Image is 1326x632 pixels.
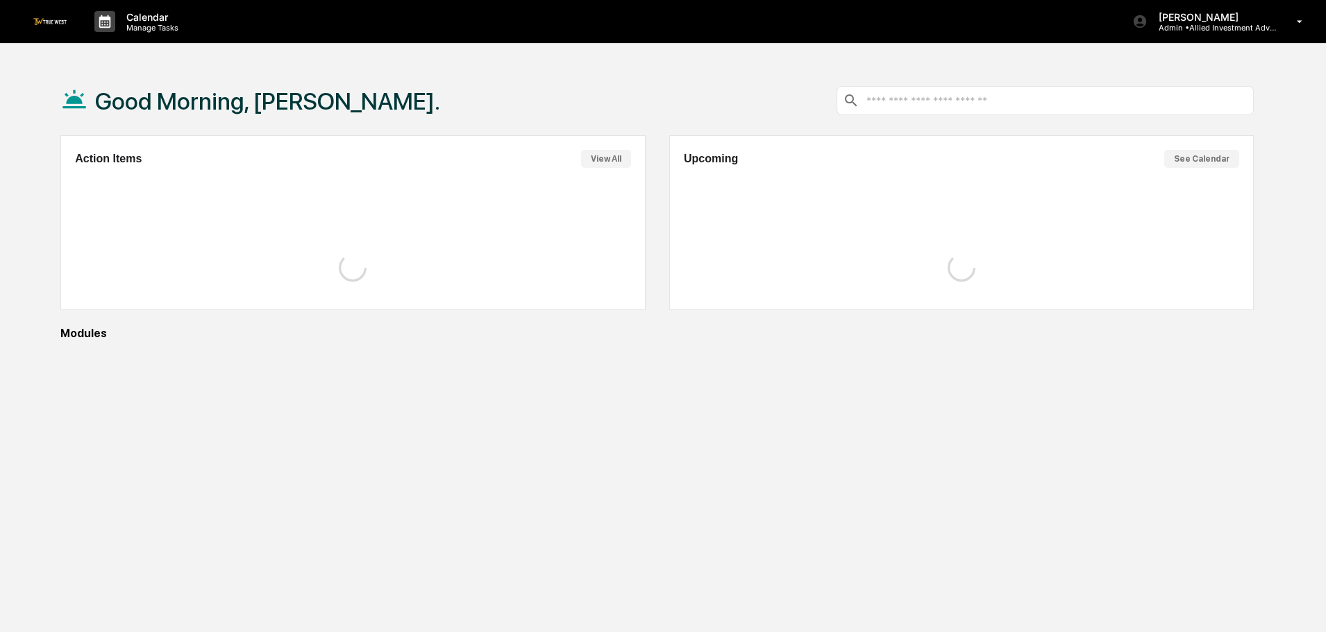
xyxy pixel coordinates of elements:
p: Calendar [115,11,185,23]
h1: Good Morning, [PERSON_NAME]. [95,87,440,115]
div: Modules [60,327,1254,340]
h2: Action Items [75,153,142,165]
p: Admin • Allied Investment Advisors [1148,23,1277,33]
button: See Calendar [1164,150,1239,168]
p: [PERSON_NAME] [1148,11,1277,23]
button: View All [581,150,631,168]
p: Manage Tasks [115,23,185,33]
img: logo [33,18,67,24]
h2: Upcoming [684,153,738,165]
